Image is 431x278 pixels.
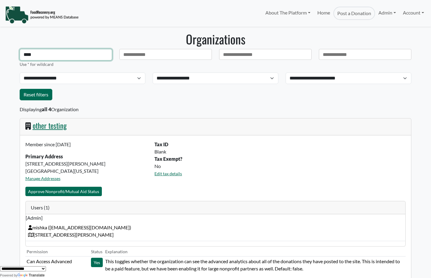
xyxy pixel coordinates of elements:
div: Blank [151,148,409,155]
p: Member since [DATE] [25,141,147,148]
small: Explanation [105,249,128,254]
a: Edit tax details [154,171,182,176]
p: This toggles whether the organization can see the advanced analytics about all of the donations t... [105,258,404,272]
small: Use * for wildcard [20,62,53,67]
td: mishka ( [EMAIL_ADDRESS][DOMAIN_NAME] ) [STREET_ADDRESS][PERSON_NAME] [26,221,406,241]
img: NavigationLogo_FoodRecovery-91c16205cd0af1ed486a0f1a7774a6544ea792ac00100771e7dd3ec7c0e58e41.png [5,6,79,24]
a: other testing [33,120,67,131]
strong: Primary Address [25,154,63,159]
a: Reset filters [20,89,52,100]
a: Admin [375,7,399,19]
span: [Admin] [26,214,406,221]
div: No [151,163,409,170]
div: Users (1) [26,201,406,214]
button: Yes [91,258,103,267]
b: all 4 [42,106,51,112]
h1: Organizations [20,32,411,46]
a: About The Platform [262,7,314,19]
div: [STREET_ADDRESS][PERSON_NAME] [GEOGRAPHIC_DATA][US_STATE] [22,141,151,187]
b: Tax ID [154,141,168,147]
small: Permission [27,249,48,254]
a: Home [314,7,333,20]
button: Approve Nonprofit/Mutual Aid Status [25,187,102,196]
img: Google Translate [18,273,29,278]
a: Account [400,7,427,19]
b: Tax Exempt? [154,156,182,162]
a: Post a Donation [333,7,375,20]
a: Translate [18,273,45,277]
a: Manage Addresses [25,176,60,181]
small: Status [91,249,102,254]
